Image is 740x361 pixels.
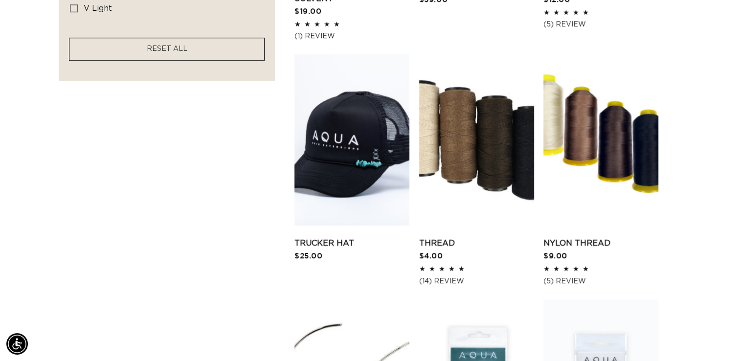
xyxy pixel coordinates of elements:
a: RESET ALL [147,43,187,55]
span: RESET ALL [147,45,187,52]
div: Accessibility Menu [6,333,28,355]
a: Trucker Hat [294,237,409,249]
a: Nylon Thread [543,237,658,249]
a: Thread [419,237,534,249]
span: v light [84,4,112,12]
